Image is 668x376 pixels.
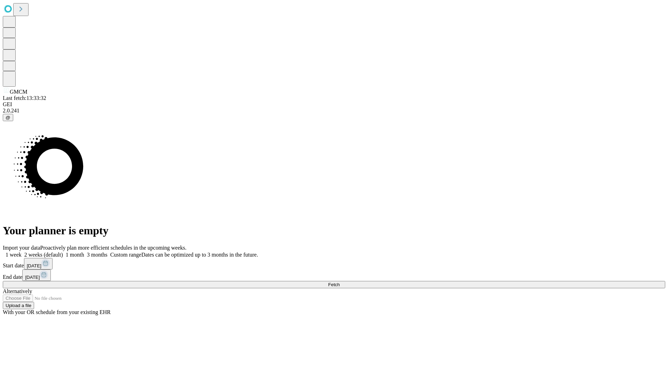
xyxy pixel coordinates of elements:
[24,252,63,258] span: 2 weeks (default)
[6,115,10,120] span: @
[3,288,32,294] span: Alternatively
[3,101,665,108] div: GEI
[3,269,665,281] div: End date
[3,108,665,114] div: 2.0.241
[27,263,41,268] span: [DATE]
[66,252,84,258] span: 1 month
[3,245,40,251] span: Import your data
[10,89,27,95] span: GMCM
[3,302,34,309] button: Upload a file
[87,252,108,258] span: 3 months
[3,258,665,269] div: Start date
[22,269,51,281] button: [DATE]
[6,252,22,258] span: 1 week
[141,252,258,258] span: Dates can be optimized up to 3 months in the future.
[328,282,340,287] span: Fetch
[3,95,46,101] span: Last fetch: 13:33:32
[110,252,141,258] span: Custom range
[3,309,111,315] span: With your OR schedule from your existing EHR
[3,114,13,121] button: @
[40,245,186,251] span: Proactively plan more efficient schedules in the upcoming weeks.
[3,281,665,288] button: Fetch
[3,224,665,237] h1: Your planner is empty
[24,258,53,269] button: [DATE]
[25,275,40,280] span: [DATE]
